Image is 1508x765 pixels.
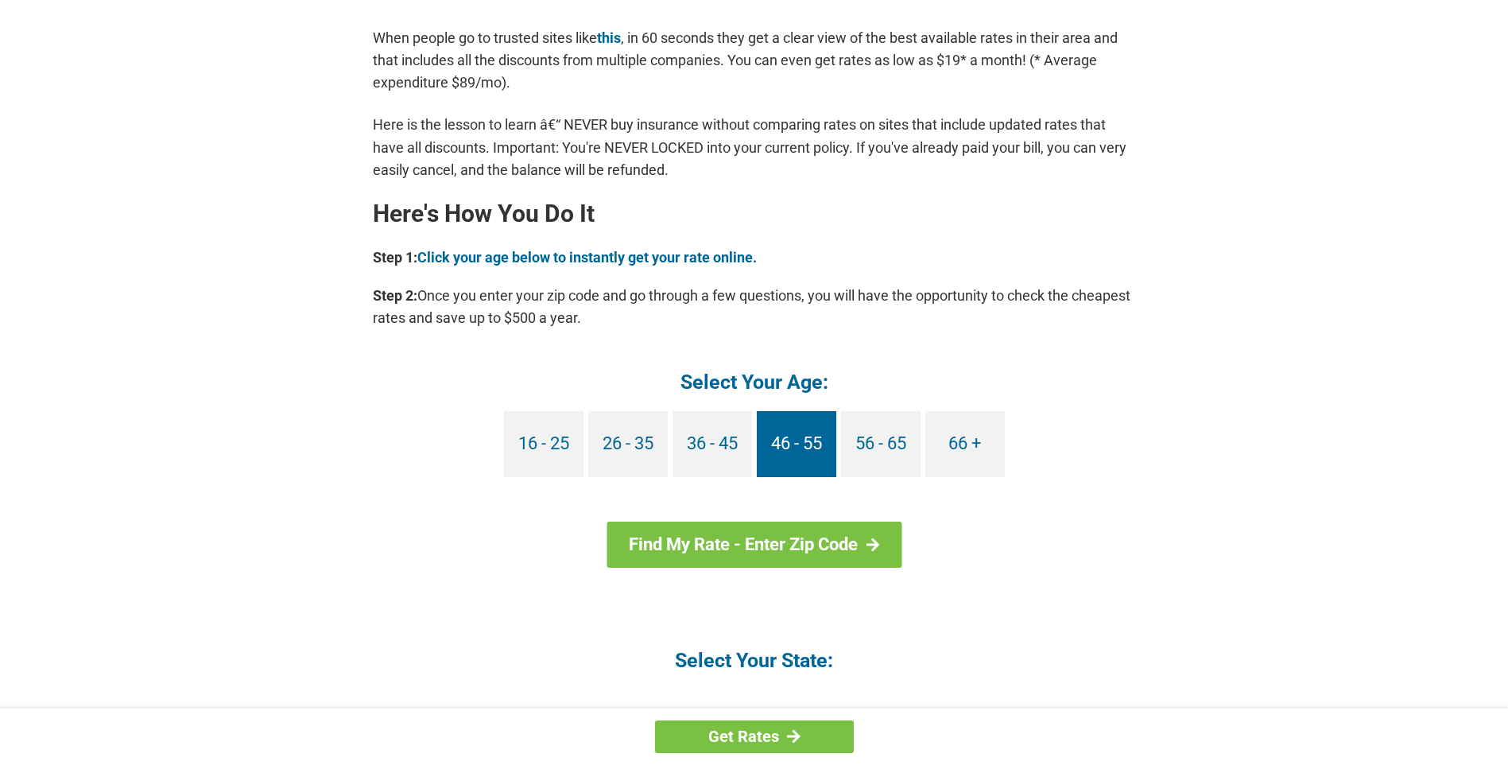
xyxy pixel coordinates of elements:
h4: Select Your Age: [373,369,1136,395]
a: Click your age below to instantly get your rate online. [417,249,757,266]
a: Get Rates [655,720,854,753]
b: Step 2: [373,287,417,304]
a: 16 - 25 [504,411,583,477]
p: Here is the lesson to learn â€“ NEVER buy insurance without comparing rates on sites that include... [373,114,1136,181]
a: 26 - 35 [588,411,668,477]
p: When people go to trusted sites like , in 60 seconds they get a clear view of the best available ... [373,27,1136,94]
a: this [597,29,621,46]
a: 46 - 55 [757,411,836,477]
h4: Select Your State: [373,647,1136,674]
a: Find My Rate - Enter Zip Code [607,522,901,568]
a: 36 - 45 [673,411,752,477]
p: Once you enter your zip code and go through a few questions, you will have the opportunity to che... [373,285,1136,329]
h2: Here's How You Do It [373,201,1136,227]
a: 56 - 65 [841,411,921,477]
a: 66 + [925,411,1005,477]
b: Step 1: [373,249,417,266]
